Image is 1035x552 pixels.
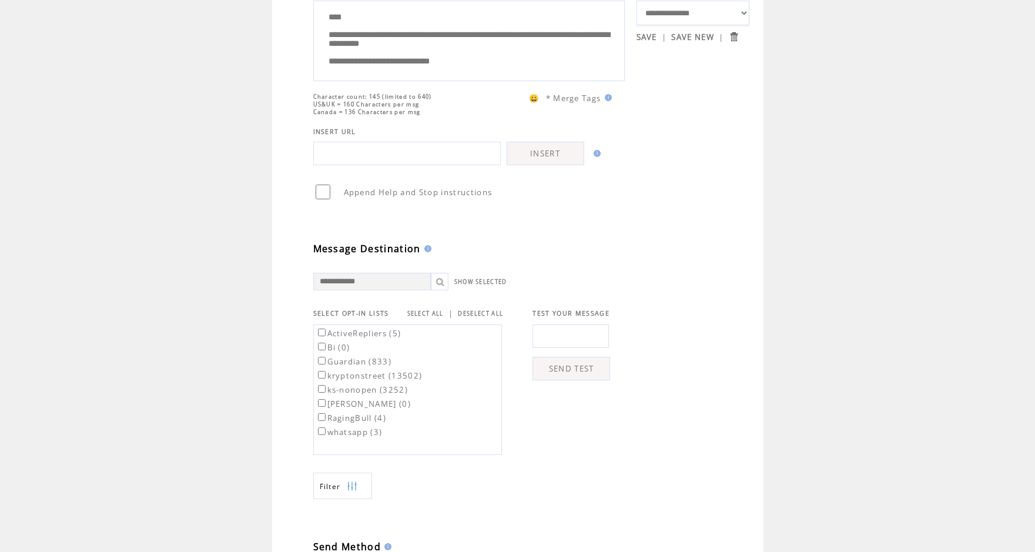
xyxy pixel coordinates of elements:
a: SELECT ALL [407,310,444,317]
input: whatsapp (3) [318,427,326,435]
span: Append Help and Stop instructions [344,187,493,198]
span: | [448,308,453,319]
a: Filter [313,473,372,499]
span: Message Destination [313,242,421,255]
span: Character count: 145 (limited to 640) [313,93,432,101]
span: INSERT URL [313,128,356,136]
label: ks-nonopen (3252) [316,384,408,395]
span: SELECT OPT-IN LISTS [313,309,389,317]
a: SEND TEST [532,357,610,380]
span: Show filters [320,481,341,491]
img: help.gif [421,245,431,252]
label: whatsapp (3) [316,427,383,437]
label: [PERSON_NAME] (0) [316,399,411,409]
label: Bi (0) [316,342,350,353]
input: [PERSON_NAME] (0) [318,399,326,407]
label: Guardian (833) [316,356,392,367]
a: DESELECT ALL [458,310,503,317]
input: Bi (0) [318,343,326,350]
span: * Merge Tags [546,93,601,103]
span: US&UK = 160 Characters per msg [313,101,420,108]
input: Guardian (833) [318,357,326,364]
span: | [662,32,666,42]
img: help.gif [601,94,612,101]
a: INSERT [507,142,584,165]
label: kryptonstreet (13502) [316,370,423,381]
img: help.gif [381,543,391,550]
input: ks-nonopen (3252) [318,385,326,393]
span: 😀 [529,93,540,103]
label: ActiveRepliers (5) [316,328,401,339]
a: SHOW SELECTED [454,278,507,286]
span: TEST YOUR MESSAGE [532,309,609,317]
input: RagingBull (4) [318,413,326,421]
a: SAVE NEW [671,32,714,42]
label: RagingBull (4) [316,413,387,423]
input: ActiveRepliers (5) [318,329,326,336]
input: kryptonstreet (13502) [318,371,326,379]
input: Submit [728,31,739,42]
a: SAVE [637,32,657,42]
img: help.gif [590,150,601,157]
img: filters.png [347,473,357,500]
span: | [719,32,724,42]
span: Canada = 136 Characters per msg [313,108,421,116]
